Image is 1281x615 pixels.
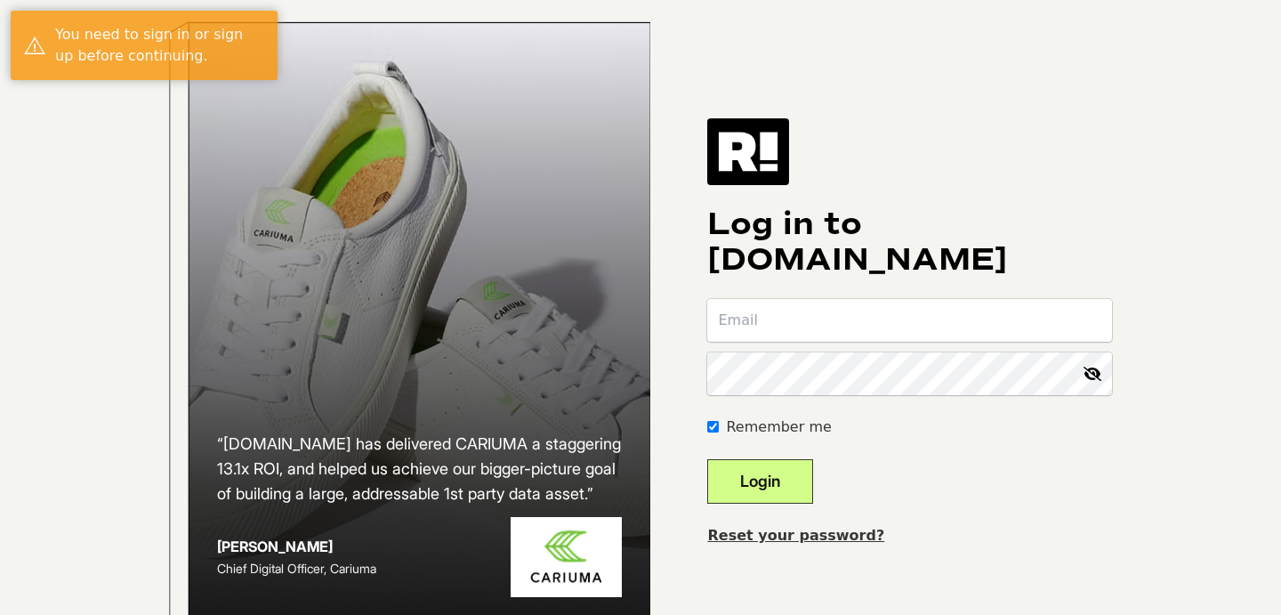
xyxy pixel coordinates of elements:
[55,24,264,67] div: You need to sign in or sign up before continuing.
[707,459,813,504] button: Login
[707,206,1112,278] h1: Log in to [DOMAIN_NAME]
[217,538,333,555] strong: [PERSON_NAME]
[511,517,622,598] img: Cariuma
[707,527,884,544] a: Reset your password?
[217,561,376,576] span: Chief Digital Officer, Cariuma
[726,417,831,438] label: Remember me
[707,299,1112,342] input: Email
[707,118,789,184] img: Retention.com
[217,432,623,506] h2: “[DOMAIN_NAME] has delivered CARIUMA a staggering 13.1x ROI, and helped us achieve our bigger-pic...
